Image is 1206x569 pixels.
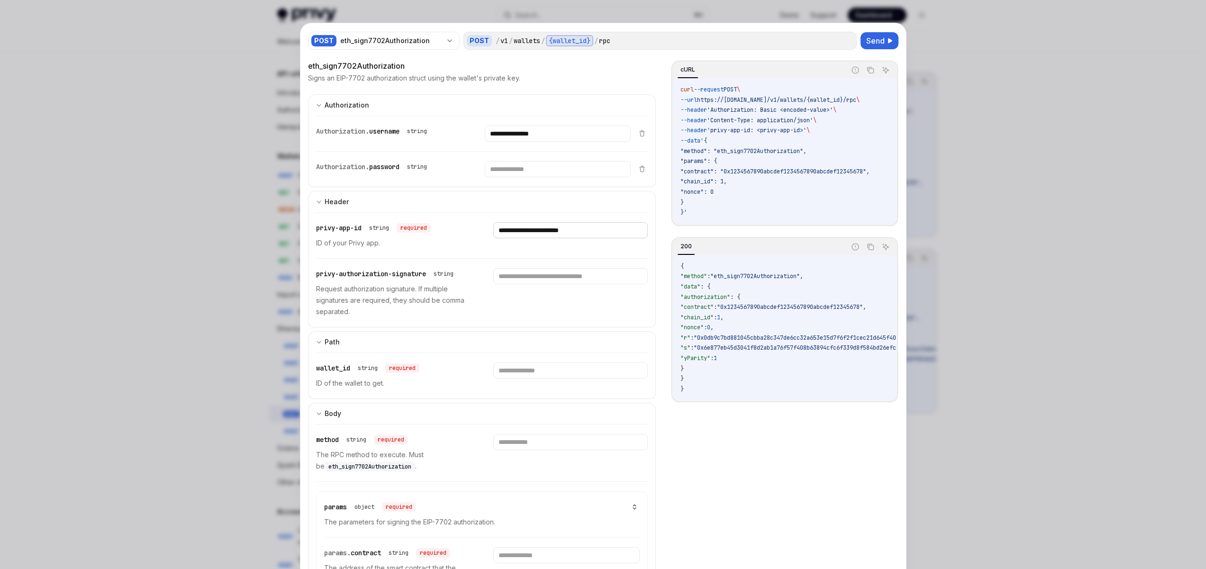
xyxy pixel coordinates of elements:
[714,354,717,362] span: 1
[680,375,684,382] span: }
[308,73,520,83] p: Signs an EIP-7702 authorization struct using the wallet's private key.
[678,64,698,75] div: cURL
[707,324,710,331] span: 0
[680,117,707,124] span: --header
[680,262,684,270] span: {
[599,36,610,45] div: rpc
[374,435,408,444] div: required
[324,549,351,557] span: params.
[308,331,656,352] button: expand input section
[680,199,684,206] span: }
[690,344,694,352] span: :
[680,344,690,352] span: "s"
[500,36,508,45] div: v1
[680,157,717,165] span: "params": {
[680,137,700,145] span: --data
[311,35,336,46] div: POST
[697,96,856,104] span: https://[DOMAIN_NAME]/v1/wallets/{wallet_id}/rpc
[710,354,714,362] span: :
[680,86,694,93] span: curl
[324,516,640,528] p: The parameters for signing the EIP-7702 authorization.
[807,126,810,134] span: \
[680,314,714,321] span: "chain_id"
[680,385,684,393] span: }
[316,283,471,317] p: Request authorization signature. If multiple signatures are required, they should be comma separa...
[325,408,341,419] div: Body
[680,106,707,114] span: --header
[720,314,724,321] span: ,
[704,324,707,331] span: :
[707,106,833,114] span: 'Authorization: Basic <encoded-value>'
[833,106,836,114] span: \
[680,168,870,175] span: "contract": "0x1234567890abcdef1234567890abcdef12345678",
[316,362,419,374] div: wallet_id
[694,86,724,93] span: --request
[325,99,369,111] div: Authorization
[694,334,919,342] span: "0x0db9c7bd881045cbba28c347de6cc32a653e15d7f6f2f1cec21d645f402a6419"
[382,502,416,512] div: required
[680,283,700,290] span: "data"
[700,283,710,290] span: : {
[849,64,861,76] button: Report incorrect code
[467,35,492,46] div: POST
[717,314,720,321] span: 1
[546,35,593,46] div: {wallet_id}
[509,36,513,45] div: /
[324,501,416,513] div: params
[316,126,431,137] div: Authorization.username
[397,223,431,233] div: required
[678,241,695,252] div: 200
[813,117,816,124] span: \
[316,127,369,135] span: Authorization.
[316,222,431,234] div: privy-app-id
[714,314,717,321] span: :
[316,161,431,172] div: Authorization.password
[316,378,471,389] p: ID of the wallet to get.
[328,463,411,470] span: eth_sign7702Authorization
[680,147,807,155] span: "method": "eth_sign7702Authorization",
[325,196,349,208] div: Header
[856,96,860,104] span: \
[316,224,362,232] span: privy-app-id
[714,303,717,311] span: :
[325,336,340,348] div: Path
[416,548,450,558] div: required
[680,354,710,362] span: "yParity"
[316,434,408,445] div: method
[594,36,598,45] div: /
[880,64,892,76] button: Ask AI
[690,334,694,342] span: :
[324,547,450,559] div: params.contract
[308,60,656,72] div: eth_sign7702Authorization
[680,303,714,311] span: "contract"
[800,272,803,280] span: ,
[340,36,442,45] div: eth_sign7702Authorization
[680,293,730,301] span: "authorization"
[316,435,339,444] span: method
[385,363,419,373] div: required
[707,117,813,124] span: 'Content-Type: application/json'
[351,549,381,557] span: contract
[680,96,697,104] span: --url
[369,163,399,171] span: password
[541,36,545,45] div: /
[680,188,714,196] span: "nonce": 0
[864,241,877,253] button: Copy the contents from the code block
[369,127,399,135] span: username
[308,191,656,212] button: expand input section
[316,237,471,249] p: ID of your Privy app.
[861,32,898,49] button: Send
[680,126,707,134] span: --header
[707,272,710,280] span: :
[680,272,707,280] span: "method"
[316,449,471,472] p: The RPC method to execute. Must be .
[724,86,737,93] span: POST
[864,64,877,76] button: Copy the contents from the code block
[316,270,426,278] span: privy-authorization-signature
[680,324,704,331] span: "nonce"
[730,293,740,301] span: : {
[316,364,350,372] span: wallet_id
[710,272,800,280] span: "eth_sign7702Authorization"
[514,36,540,45] div: wallets
[707,126,807,134] span: 'privy-app-id: <privy-app-id>'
